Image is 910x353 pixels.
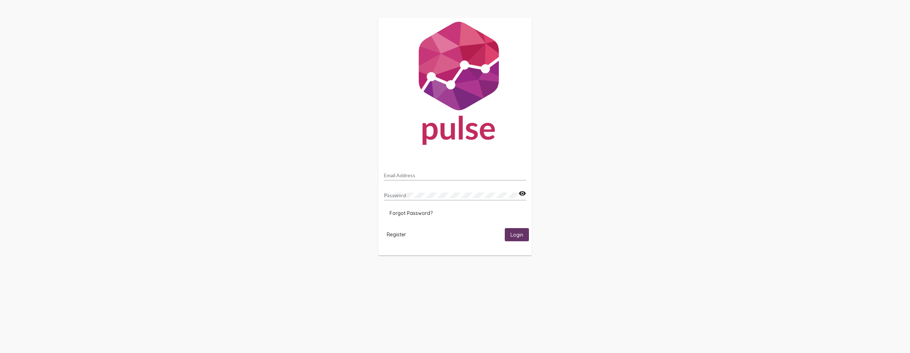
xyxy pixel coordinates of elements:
[519,189,526,198] mat-icon: visibility
[510,232,523,238] span: Login
[505,228,529,241] button: Login
[390,210,433,216] span: Forgot Password?
[384,207,438,220] button: Forgot Password?
[387,231,406,238] span: Register
[381,228,412,241] button: Register
[378,18,532,152] img: Pulse For Good Logo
